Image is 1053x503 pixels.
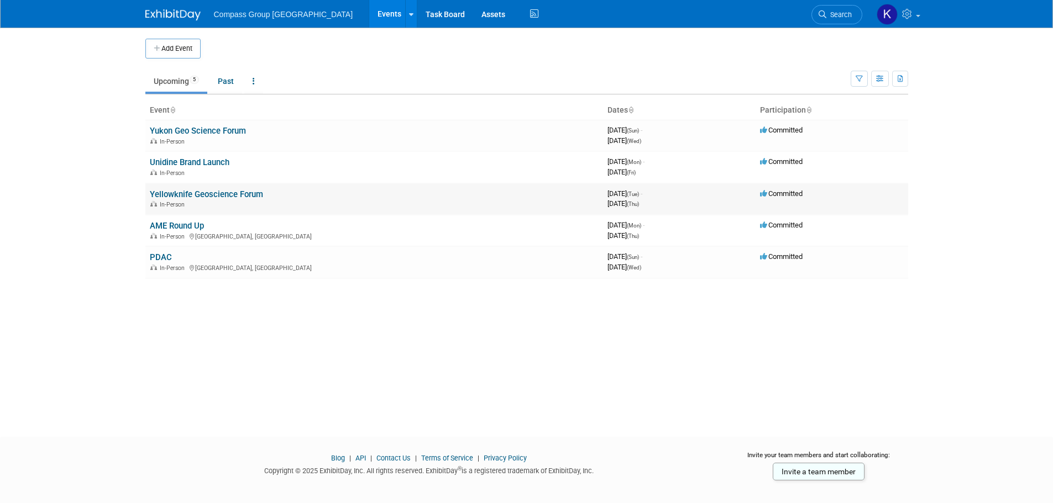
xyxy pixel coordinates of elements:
span: - [643,157,645,166]
a: Unidine Brand Launch [150,157,229,167]
span: Committed [760,221,803,229]
span: In-Person [160,138,188,145]
span: - [641,252,642,261]
span: (Tue) [627,191,639,197]
span: [DATE] [607,252,642,261]
span: (Fri) [627,170,636,176]
div: Invite your team members and start collaborating: [730,451,908,467]
span: (Sun) [627,254,639,260]
span: In-Person [160,170,188,177]
th: Participation [756,101,908,120]
span: 5 [190,76,199,84]
a: Upcoming5 [145,71,207,92]
span: (Mon) [627,159,641,165]
span: In-Person [160,233,188,240]
a: Sort by Event Name [170,105,175,114]
span: Committed [760,252,803,261]
span: | [412,454,420,462]
a: Invite a team member [773,463,865,480]
span: [DATE] [607,189,642,198]
img: ExhibitDay [145,9,201,20]
div: Copyright © 2025 ExhibitDay, Inc. All rights reserved. ExhibitDay is a registered trademark of Ex... [145,463,714,476]
img: In-Person Event [150,264,157,270]
span: - [643,221,645,229]
img: In-Person Event [150,170,157,175]
a: Terms of Service [421,454,473,462]
span: (Mon) [627,223,641,229]
span: [DATE] [607,136,641,145]
button: Add Event [145,39,201,59]
sup: ® [458,465,462,472]
span: Search [826,10,852,19]
span: [DATE] [607,231,639,240]
span: In-Person [160,264,188,272]
img: In-Person Event [150,233,157,239]
div: [GEOGRAPHIC_DATA], [GEOGRAPHIC_DATA] [150,263,599,272]
span: | [347,454,354,462]
span: [DATE] [607,263,641,271]
a: API [355,454,366,462]
th: Event [145,101,603,120]
span: [DATE] [607,199,639,208]
a: Blog [331,454,345,462]
span: In-Person [160,201,188,208]
span: [DATE] [607,221,645,229]
span: (Sun) [627,128,639,134]
a: PDAC [150,252,172,262]
div: [GEOGRAPHIC_DATA], [GEOGRAPHIC_DATA] [150,231,599,240]
span: - [641,189,642,198]
span: (Wed) [627,264,641,271]
th: Dates [603,101,756,120]
span: [DATE] [607,168,636,176]
span: | [475,454,482,462]
a: AME Round Up [150,221,204,231]
img: In-Person Event [150,138,157,144]
img: Krystal Dupuis [877,4,898,25]
a: Privacy Policy [484,454,527,462]
a: Yellowknife Geoscience Forum [150,189,263,199]
span: - [641,126,642,134]
span: (Thu) [627,233,639,239]
a: Yukon Geo Science Forum [150,126,246,136]
span: (Thu) [627,201,639,207]
span: Committed [760,157,803,166]
span: [DATE] [607,126,642,134]
span: Committed [760,189,803,198]
span: (Wed) [627,138,641,144]
a: Search [811,5,862,24]
img: In-Person Event [150,201,157,207]
a: Sort by Participation Type [806,105,811,114]
a: Contact Us [376,454,411,462]
a: Past [209,71,242,92]
a: Sort by Start Date [628,105,633,114]
span: [DATE] [607,157,645,166]
span: Compass Group [GEOGRAPHIC_DATA] [214,10,353,19]
span: | [368,454,375,462]
span: Committed [760,126,803,134]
